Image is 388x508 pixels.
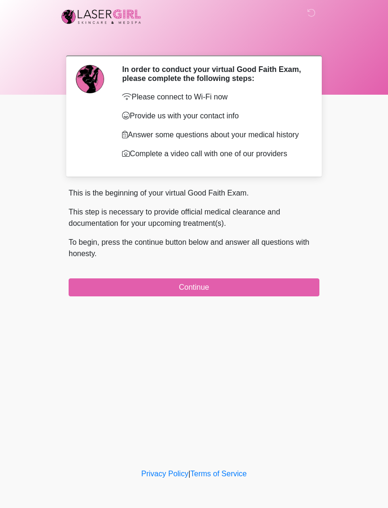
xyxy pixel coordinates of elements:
[69,187,319,199] p: This is the beginning of your virtual Good Faith Exam.
[62,34,326,52] h1: ‎ ‎
[122,110,305,122] p: Provide us with your contact info
[141,470,189,478] a: Privacy Policy
[122,91,305,103] p: Please connect to Wi-Fi now
[122,148,305,160] p: Complete a video call with one of our providers
[190,470,247,478] a: Terms of Service
[122,65,305,83] h2: In order to conduct your virtual Good Faith Exam, please complete the following steps:
[188,470,190,478] a: |
[69,237,319,259] p: To begin, press the continue button below and answer all questions with honesty.
[59,7,143,26] img: Laser Girl Med Spa LLC Logo
[122,129,305,141] p: Answer some questions about your medical history
[69,206,319,229] p: This step is necessary to provide official medical clearance and documentation for your upcoming ...
[76,65,104,93] img: Agent Avatar
[69,278,319,296] button: Continue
